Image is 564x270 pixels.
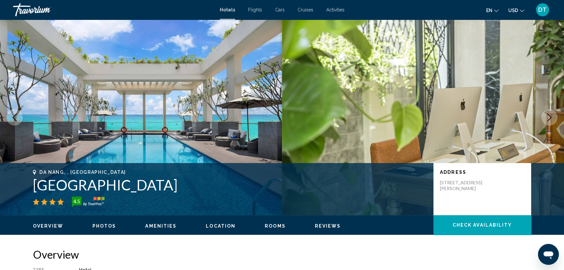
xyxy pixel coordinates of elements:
[33,248,531,261] h2: Overview
[440,180,492,191] p: [STREET_ADDRESS][PERSON_NAME]
[453,223,512,228] span: Check Availability
[92,223,116,229] button: Photos
[275,7,285,12] a: Cars
[265,223,286,229] button: Rooms
[508,6,524,15] button: Change currency
[534,3,551,17] button: User Menu
[145,223,176,229] span: Amenities
[92,223,116,229] span: Photos
[486,8,492,13] span: en
[315,223,341,229] span: Reviews
[33,176,427,193] h1: [GEOGRAPHIC_DATA]
[538,244,559,265] iframe: Button to launch messaging window
[508,8,518,13] span: USD
[70,197,83,205] div: 4.5
[72,197,105,207] img: trustyou-badge-hor.svg
[326,7,345,12] a: Activities
[220,7,235,12] a: Hotels
[433,215,531,235] button: Check Availability
[33,223,63,229] span: Overview
[206,223,235,229] span: Location
[538,7,547,13] span: DT
[145,223,176,229] button: Amenities
[315,223,341,229] button: Reviews
[298,7,313,12] a: Cruises
[486,6,499,15] button: Change language
[541,109,557,126] button: Next image
[265,223,286,229] span: Rooms
[206,223,235,229] button: Location
[440,170,525,175] p: Address
[7,109,23,126] button: Previous image
[13,3,213,16] a: Travorium
[39,170,126,175] span: Da Nang, , [GEOGRAPHIC_DATA]
[248,7,262,12] a: Flights
[33,223,63,229] button: Overview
